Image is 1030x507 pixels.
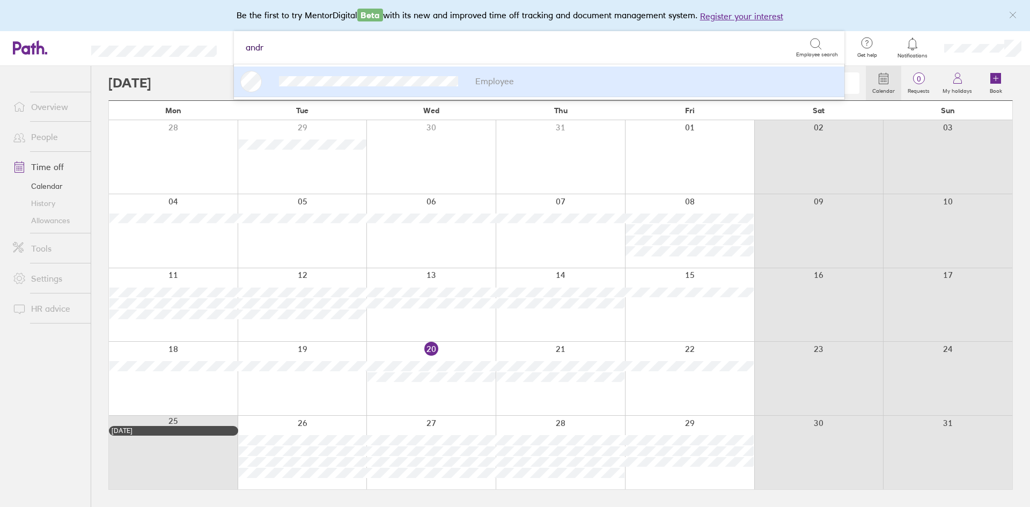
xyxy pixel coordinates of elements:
[4,96,91,117] a: Overview
[895,53,930,59] span: Notifications
[901,66,936,100] a: 0Requests
[4,195,91,212] a: History
[4,178,91,195] a: Calendar
[554,106,568,115] span: Thu
[237,9,794,23] div: Be the first to try MentorDigital with its new and improved time off tracking and document manage...
[4,156,91,178] a: Time off
[4,268,91,289] a: Settings
[983,85,1009,94] label: Book
[112,427,236,435] div: [DATE]
[936,85,979,94] label: My holidays
[4,238,91,259] a: Tools
[4,126,91,148] a: People
[475,76,514,86] div: Employee
[423,106,439,115] span: Wed
[850,52,885,58] span: Get help
[296,106,308,115] span: Tue
[866,66,901,100] a: Calendar
[357,9,383,21] span: Beta
[165,106,181,115] span: Mon
[796,52,838,58] span: Employee search
[866,85,901,94] label: Calendar
[941,106,955,115] span: Sun
[813,106,825,115] span: Sat
[901,85,936,94] label: Requests
[4,298,91,319] a: HR advice
[901,75,936,83] span: 0
[895,36,930,59] a: Notifications
[936,66,979,100] a: My holidays
[685,106,695,115] span: Fri
[979,66,1013,100] a: Book
[700,10,783,23] button: Register your interest
[4,212,91,229] a: Allowances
